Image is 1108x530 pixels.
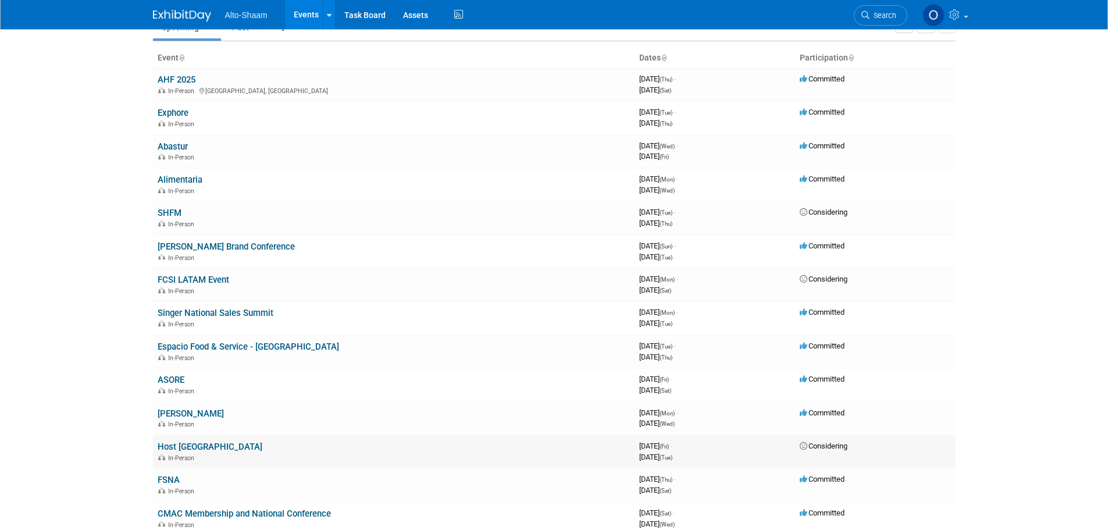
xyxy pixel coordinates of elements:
[168,287,198,295] span: In-Person
[168,154,198,161] span: In-Person
[660,376,669,383] span: (Fri)
[660,488,671,494] span: (Sat)
[639,486,671,495] span: [DATE]
[158,508,331,519] a: CMAC Membership and National Conference
[639,342,676,350] span: [DATE]
[660,421,675,427] span: (Wed)
[674,74,676,83] span: -
[800,442,847,450] span: Considering
[179,53,184,62] a: Sort by Event Name
[660,220,672,227] span: (Thu)
[639,219,672,227] span: [DATE]
[158,287,165,293] img: In-Person Event
[168,321,198,328] span: In-Person
[800,342,845,350] span: Committed
[676,141,678,150] span: -
[158,488,165,493] img: In-Person Event
[635,48,795,68] th: Dates
[158,275,229,285] a: FCSI LATAM Event
[639,208,676,216] span: [DATE]
[660,387,671,394] span: (Sat)
[660,87,671,94] span: (Sat)
[660,321,672,327] span: (Tue)
[660,343,672,350] span: (Tue)
[639,475,676,483] span: [DATE]
[639,141,678,150] span: [DATE]
[639,175,678,183] span: [DATE]
[639,286,671,294] span: [DATE]
[158,387,165,393] img: In-Person Event
[800,475,845,483] span: Committed
[158,175,202,185] a: Alimentaria
[158,308,273,318] a: Singer National Sales Summit
[660,510,671,517] span: (Sat)
[639,152,669,161] span: [DATE]
[158,321,165,326] img: In-Person Event
[676,308,678,316] span: -
[639,508,675,517] span: [DATE]
[168,421,198,428] span: In-Person
[660,521,675,528] span: (Wed)
[158,442,262,452] a: Host [GEOGRAPHIC_DATA]
[660,410,675,417] span: (Mon)
[168,220,198,228] span: In-Person
[674,342,676,350] span: -
[660,476,672,483] span: (Thu)
[158,454,165,460] img: In-Person Event
[158,120,165,126] img: In-Person Event
[639,119,672,127] span: [DATE]
[639,252,672,261] span: [DATE]
[800,175,845,183] span: Committed
[673,508,675,517] span: -
[660,310,675,316] span: (Mon)
[660,276,675,283] span: (Mon)
[800,241,845,250] span: Committed
[660,354,672,361] span: (Thu)
[660,143,675,150] span: (Wed)
[674,241,676,250] span: -
[158,421,165,426] img: In-Person Event
[168,488,198,495] span: In-Person
[168,521,198,529] span: In-Person
[225,10,268,20] span: Alto-Shaam
[800,508,845,517] span: Committed
[158,187,165,193] img: In-Person Event
[660,120,672,127] span: (Thu)
[168,454,198,462] span: In-Person
[870,11,896,20] span: Search
[639,408,678,417] span: [DATE]
[671,442,672,450] span: -
[168,120,198,128] span: In-Person
[676,408,678,417] span: -
[639,108,676,116] span: [DATE]
[660,176,675,183] span: (Mon)
[800,308,845,316] span: Committed
[671,375,672,383] span: -
[639,275,678,283] span: [DATE]
[660,254,672,261] span: (Tue)
[674,208,676,216] span: -
[674,108,676,116] span: -
[639,453,672,461] span: [DATE]
[639,419,675,428] span: [DATE]
[800,375,845,383] span: Committed
[676,175,678,183] span: -
[158,208,181,218] a: SHFM
[854,5,907,26] a: Search
[660,154,669,160] span: (Fri)
[168,387,198,395] span: In-Person
[153,10,211,22] img: ExhibitDay
[639,442,672,450] span: [DATE]
[158,521,165,527] img: In-Person Event
[660,76,672,83] span: (Thu)
[153,48,635,68] th: Event
[800,208,847,216] span: Considering
[639,308,678,316] span: [DATE]
[639,386,671,394] span: [DATE]
[158,87,165,93] img: In-Person Event
[660,243,672,250] span: (Sun)
[639,353,672,361] span: [DATE]
[795,48,956,68] th: Participation
[639,319,672,328] span: [DATE]
[674,475,676,483] span: -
